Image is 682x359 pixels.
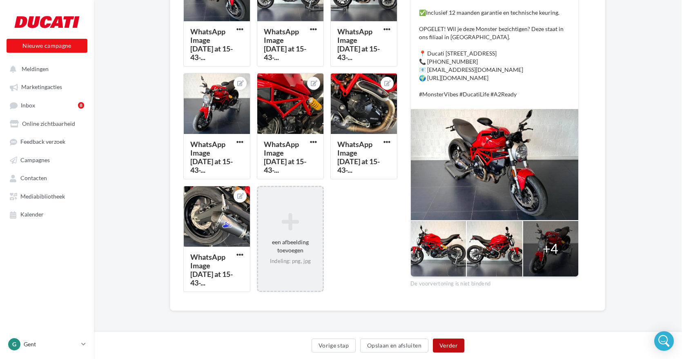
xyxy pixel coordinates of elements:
span: Kalender [20,211,44,218]
div: Open Intercom Messenger [654,331,674,351]
a: Marketingacties [5,79,89,94]
span: Inbox [21,102,35,109]
div: WhatsApp Image [DATE] at 15-43-... [264,140,306,174]
button: Meldingen [5,61,86,76]
a: Online zichtbaarheid [5,116,89,131]
div: WhatsApp Image [DATE] at 15-43-... [264,27,306,62]
div: WhatsApp Image [DATE] at 15-43-... [337,27,380,62]
span: Online zichtbaarheid [22,120,75,127]
span: Marketingacties [21,84,62,91]
a: Contacten [5,170,89,185]
button: Opslaan en afsluiten [360,339,428,352]
span: Feedback verzoek [20,138,65,145]
div: WhatsApp Image [DATE] at 15-43-... [190,27,233,62]
p: Gent [24,340,78,348]
a: Campagnes [5,152,89,167]
div: WhatsApp Image [DATE] at 15-43-... [337,140,380,174]
span: G [12,340,16,348]
span: Mediabibliotheek [20,193,65,200]
span: Contacten [20,175,47,182]
button: Vorige stap [312,339,356,352]
button: Nieuwe campagne [7,39,87,53]
span: Meldingen [22,65,49,72]
div: WhatsApp Image [DATE] at 15-43-... [190,252,233,287]
a: Kalender [5,207,89,221]
div: WhatsApp Image [DATE] at 15-43-... [190,140,233,174]
div: 8 [78,102,84,109]
div: +4 [543,239,558,258]
a: Mediabibliotheek [5,189,89,203]
button: Verder [433,339,464,352]
a: G Gent [7,337,87,352]
a: Inbox8 [5,98,89,113]
div: De voorvertoning is niet bindend [410,277,579,288]
span: Campagnes [20,156,50,163]
a: Feedback verzoek [5,134,89,149]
